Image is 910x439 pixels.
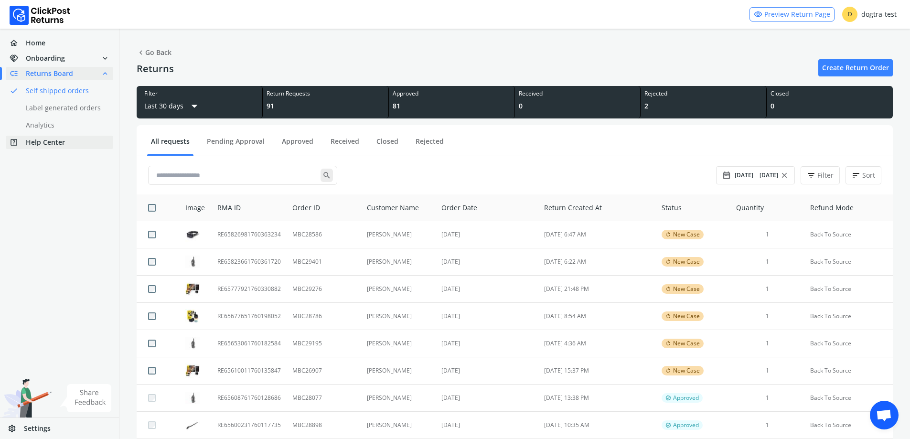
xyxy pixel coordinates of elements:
[807,169,815,182] span: filter_list
[730,303,804,330] td: 1
[212,385,287,412] td: RE65608761760128686
[287,330,361,357] td: MBC29195
[26,54,65,63] span: Onboarding
[436,303,538,330] td: [DATE]
[212,248,287,276] td: RE65823661760361720
[393,101,511,111] div: 81
[267,90,385,97] div: Return Requests
[361,276,436,303] td: [PERSON_NAME]
[780,169,789,182] span: close
[287,357,361,385] td: MBC26907
[730,221,804,248] td: 1
[60,384,112,412] img: share feedback
[10,67,26,80] span: low_priority
[644,101,762,111] div: 2
[673,312,700,320] span: New Case
[804,194,893,221] th: Refund Mode
[327,137,363,153] a: Received
[730,412,804,439] td: 1
[538,248,656,276] td: [DATE] 6:22 AM
[436,276,538,303] td: [DATE]
[26,38,45,48] span: Home
[393,90,511,97] div: Approved
[321,169,333,182] span: search
[278,137,317,153] a: Approved
[804,330,893,357] td: Back To Source
[755,171,758,180] span: -
[185,227,200,242] img: row_image
[722,169,731,182] span: date_range
[144,97,202,115] button: Last 30 daysarrow_drop_down
[361,303,436,330] td: [PERSON_NAME]
[673,231,700,238] span: New Case
[804,303,893,330] td: Back To Source
[287,303,361,330] td: MBC28786
[6,36,113,50] a: homeHome
[361,194,436,221] th: Customer Name
[185,256,200,268] img: row_image
[644,90,762,97] div: Rejected
[287,385,361,412] td: MBC28077
[538,357,656,385] td: [DATE] 15:37 PM
[287,248,361,276] td: MBC29401
[730,330,804,357] td: 1
[730,276,804,303] td: 1
[749,7,835,21] a: visibilityPreview Return Page
[538,221,656,248] td: [DATE] 6:47 AM
[665,258,671,266] span: rotate_left
[665,285,671,293] span: rotate_left
[436,385,538,412] td: [DATE]
[436,412,538,439] td: [DATE]
[842,7,897,22] div: dogtra-test
[8,422,24,435] span: settings
[287,412,361,439] td: MBC28898
[519,90,637,97] div: Received
[361,330,436,357] td: [PERSON_NAME]
[185,364,200,378] img: row_image
[804,248,893,276] td: Back To Source
[361,357,436,385] td: [PERSON_NAME]
[267,101,385,111] div: 91
[656,194,730,221] th: Status
[6,101,125,115] a: Label generated orders
[804,276,893,303] td: Back To Source
[817,171,834,180] span: Filter
[10,84,18,97] span: done
[101,52,109,65] span: expand_more
[287,276,361,303] td: MBC29276
[538,385,656,412] td: [DATE] 13:38 PM
[361,412,436,439] td: [PERSON_NAME]
[538,303,656,330] td: [DATE] 8:54 AM
[538,412,656,439] td: [DATE] 10:35 AM
[760,171,778,179] span: [DATE]
[538,330,656,357] td: [DATE] 4:36 AM
[673,367,700,375] span: New Case
[373,137,402,153] a: Closed
[212,412,287,439] td: RE65600231760117735
[212,194,287,221] th: RMA ID
[137,46,145,59] span: chevron_left
[137,46,171,59] span: Go Back
[519,101,637,111] div: 0
[846,166,881,184] button: sortSort
[673,258,700,266] span: New Case
[771,101,889,111] div: 0
[735,171,753,179] span: [DATE]
[804,221,893,248] td: Back To Source
[24,424,51,433] span: Settings
[187,97,202,115] span: arrow_drop_down
[771,90,889,97] div: Closed
[730,385,804,412] td: 1
[673,421,699,429] span: Approved
[804,412,893,439] td: Back To Source
[361,385,436,412] td: [PERSON_NAME]
[287,194,361,221] th: Order ID
[804,357,893,385] td: Back To Source
[538,276,656,303] td: [DATE] 21:48 PM
[665,421,671,429] span: verified
[10,36,26,50] span: home
[361,248,436,276] td: [PERSON_NAME]
[212,276,287,303] td: RE65777921760330882
[436,357,538,385] td: [DATE]
[804,385,893,412] td: Back To Source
